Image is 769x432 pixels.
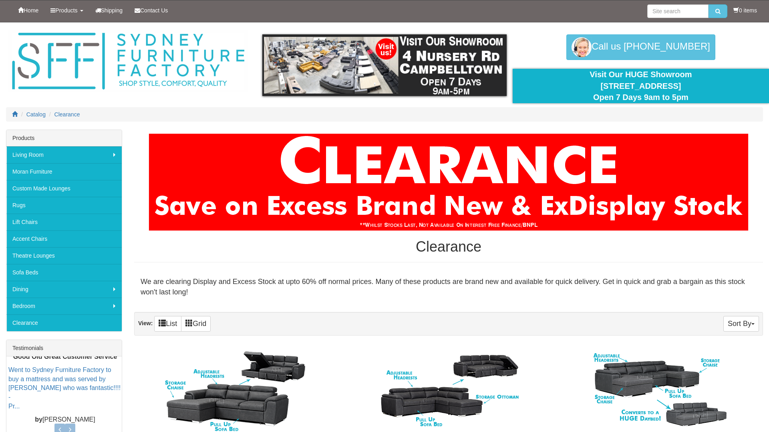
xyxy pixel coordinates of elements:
a: Clearance [54,111,80,118]
a: Rugs [6,197,122,214]
b: by [35,416,42,423]
p: [PERSON_NAME] [8,415,122,424]
a: Catalog [26,111,46,118]
a: Lift Chairs [6,214,122,230]
span: Shipping [101,7,123,14]
a: Moran Furniture [6,163,122,180]
img: showroom.gif [262,34,507,96]
strong: View: [138,320,153,326]
a: Shipping [89,0,129,20]
img: Sydney Furniture Factory [8,30,248,92]
a: Accent Chairs [6,230,122,247]
a: List [154,316,181,332]
b: Good Old Great Customer Service [13,353,117,360]
a: Theatre Lounges [6,247,122,264]
a: Bedroom [6,298,122,314]
a: Living Room [6,146,122,163]
a: Clearance [6,314,122,331]
h1: Clearance [134,239,763,255]
span: Home [24,7,38,14]
a: Went to Sydney Furniture Factory to buy a mattress and was served by [PERSON_NAME] who was fantas... [8,366,121,410]
a: Products [44,0,89,20]
span: Products [55,7,77,14]
span: Contact Us [140,7,168,14]
div: Testimonials [6,340,122,356]
button: Sort By [723,316,759,332]
div: We are clearing Display and Excess Stock at upto 60% off normal prices. Many of these products ar... [134,270,763,304]
div: Visit Our HUGE Showroom [STREET_ADDRESS] Open 7 Days 9am to 5pm [519,69,763,103]
div: Products [6,130,122,146]
a: Grid [181,316,211,332]
a: Sofa Beds [6,264,122,281]
a: Home [12,0,44,20]
a: Custom Made Lounges [6,180,122,197]
a: Contact Us [129,0,174,20]
a: Dining [6,281,122,298]
img: Clearance [149,134,749,231]
input: Site search [647,4,709,18]
li: 0 items [733,6,757,14]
